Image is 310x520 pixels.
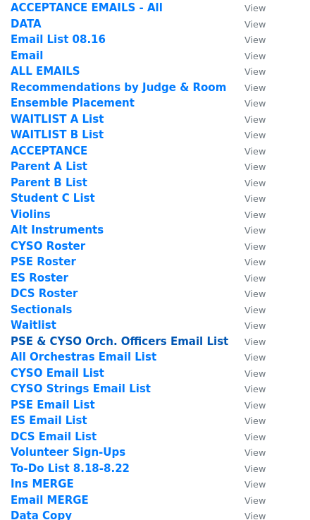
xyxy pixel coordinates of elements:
a: Violins [11,208,51,221]
small: View [244,384,266,394]
a: View [230,224,266,236]
a: DCS Roster [11,287,77,300]
a: Recommendations by Judge & Room [11,81,226,94]
small: View [244,162,266,172]
a: Student C List [11,192,95,205]
a: View [230,478,266,490]
a: View [230,382,266,395]
a: View [230,81,266,94]
small: View [244,146,266,157]
a: Parent A List [11,160,87,173]
a: PSE Roster [11,255,76,268]
strong: DATA [11,18,42,30]
a: ES Roster [11,272,68,284]
a: Alt Instruments [11,224,104,236]
a: View [230,399,266,411]
a: View [230,192,266,205]
small: View [244,289,266,299]
a: WAITLIST A List [11,113,104,126]
iframe: Chat Widget [240,452,310,520]
small: View [244,210,266,220]
a: Ensemble Placement [11,97,135,109]
a: Volunteer Sign-Ups [11,446,125,459]
a: PSE Email List [11,399,95,411]
a: View [230,335,266,348]
a: View [230,208,266,221]
a: View [230,128,266,141]
small: View [244,305,266,315]
a: DCS Email List [11,430,97,443]
a: ALL EMAILS [11,65,80,78]
a: View [230,462,266,475]
small: View [244,337,266,347]
small: View [244,320,266,331]
small: View [244,352,266,363]
a: View [230,33,266,46]
a: WAITLIST B List [11,128,104,141]
a: View [230,240,266,253]
a: PSE & CYSO Orch. Officers Email List [11,335,228,348]
a: CYSO Email List [11,367,104,380]
small: View [244,368,266,379]
small: View [244,416,266,426]
strong: ACCEPTANCE [11,145,87,157]
a: View [230,176,266,189]
small: View [244,193,266,204]
a: All Orchestras Email List [11,351,156,363]
a: View [230,367,266,380]
a: To-Do List 8.18-8.22 [11,462,130,475]
a: View [230,287,266,300]
strong: Email List 08.16 [11,33,106,46]
a: View [230,494,266,507]
small: View [244,51,266,61]
a: CYSO Roster [11,240,85,253]
a: View [230,446,266,459]
small: View [244,19,266,30]
small: View [244,447,266,458]
a: Waitlist [11,319,56,332]
a: View [230,65,266,78]
a: Ins MERGE [11,478,74,490]
small: View [244,83,266,93]
a: View [230,414,266,427]
small: View [244,178,266,188]
a: View [230,113,266,126]
a: ES Email List [11,414,87,427]
small: View [244,400,266,411]
small: View [244,3,266,13]
a: View [230,18,266,30]
a: View [230,319,266,332]
a: View [230,272,266,284]
a: Sectionals [11,303,72,316]
a: View [230,49,266,62]
a: View [230,303,266,316]
a: ACCEPTANCE EMAILS - All [11,1,163,14]
small: View [244,114,266,125]
a: Parent B List [11,176,87,189]
a: View [230,1,266,14]
small: View [244,66,266,77]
